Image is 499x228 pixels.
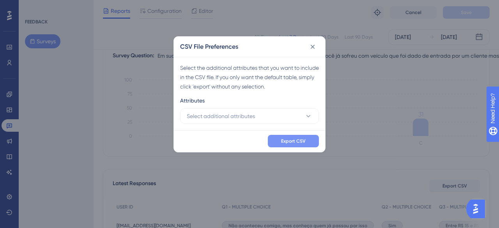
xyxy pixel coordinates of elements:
[466,197,490,221] iframe: UserGuiding AI Assistant Launcher
[281,138,306,144] span: Export CSV
[180,42,238,51] h2: CSV File Preferences
[187,111,255,121] span: Select additional attributes
[180,63,319,91] div: Select the additional attributes that you want to include in the CSV file. If you only want the d...
[180,96,205,105] span: Attributes
[18,2,49,11] span: Need Help?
